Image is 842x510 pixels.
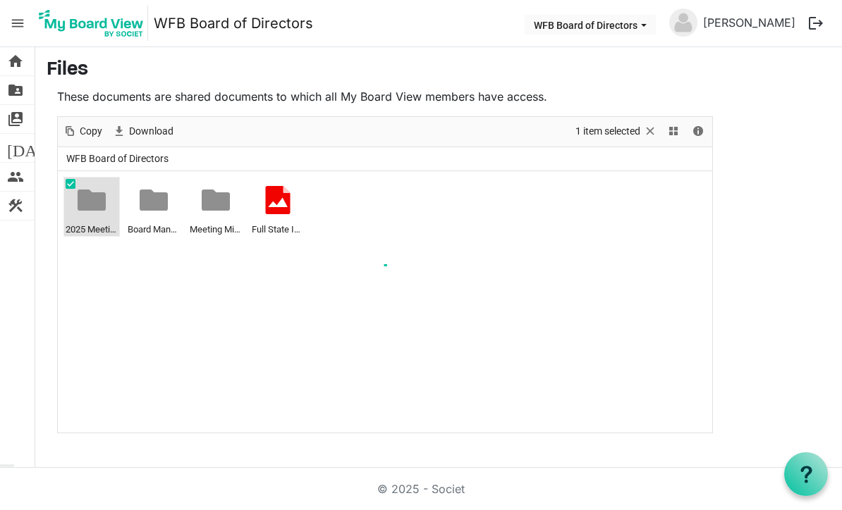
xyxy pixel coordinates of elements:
button: logout [801,8,831,38]
p: These documents are shared documents to which all My Board View members have access. [57,88,713,105]
span: [DATE] [7,134,61,162]
h3: Files [47,58,831,82]
a: My Board View Logo [35,6,154,41]
img: My Board View Logo [35,6,148,41]
a: © 2025 - Societ [377,482,465,496]
span: switch_account [7,105,24,133]
span: people [7,163,24,191]
button: WFB Board of Directors dropdownbutton [525,15,656,35]
a: WFB Board of Directors [154,9,313,37]
img: no-profile-picture.svg [669,8,697,37]
span: construction [7,192,24,220]
span: menu [4,10,31,37]
span: home [7,47,24,75]
a: [PERSON_NAME] [697,8,801,37]
span: folder_shared [7,76,24,104]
